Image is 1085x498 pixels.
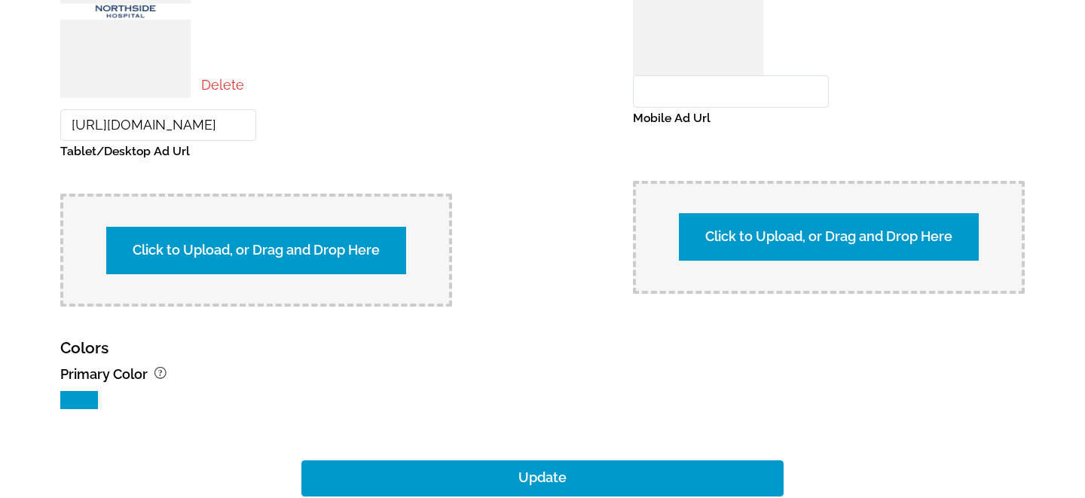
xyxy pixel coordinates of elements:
[60,4,191,20] img: gfl%2Fgallery%2Fundefined%2F880e342a-fa14-486b-9bc9-c746a6fe60a2
[633,108,829,129] label: Mobile Ad Url
[301,460,784,496] button: Update
[201,77,244,93] a: Delete
[158,368,163,378] tspan: ?
[106,227,406,273] label: Click to Upload, or Drag and Drop Here
[60,141,256,162] label: Tablet/Desktop Ad Url
[60,334,108,362] h3: Colors
[60,366,148,382] b: Primary Color
[679,213,979,260] label: Click to Upload, or Drag and Drop Here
